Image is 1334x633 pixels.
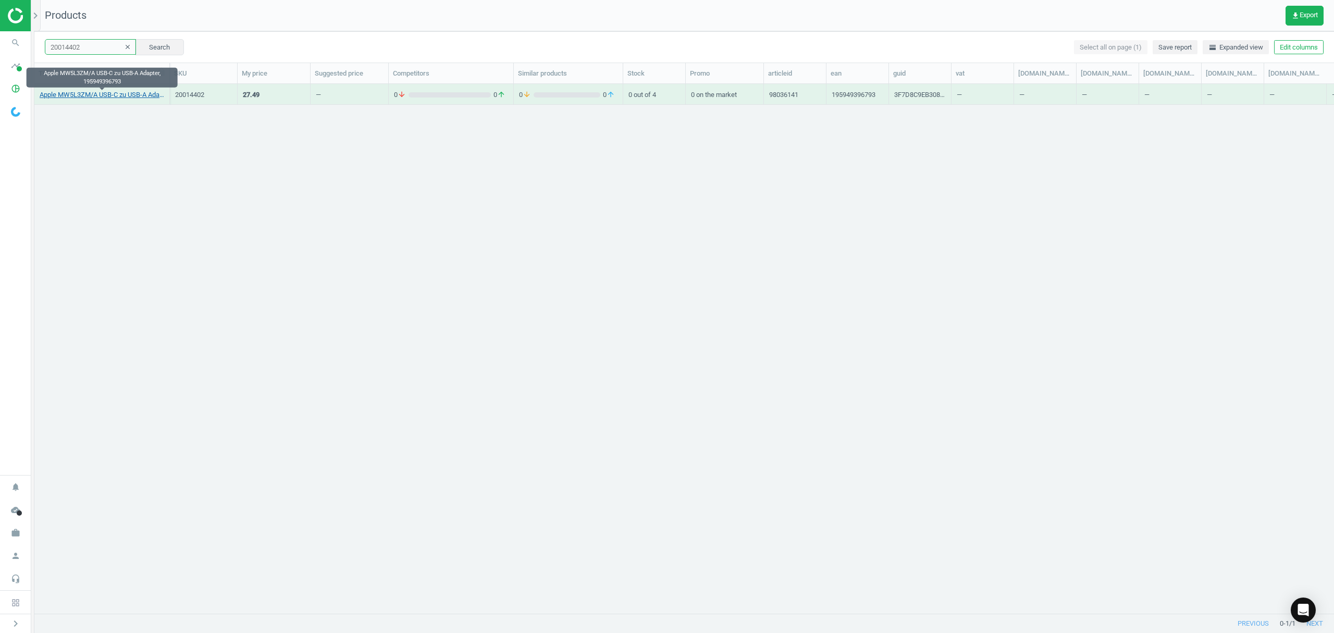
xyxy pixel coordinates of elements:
[1268,69,1322,78] div: [DOMAIN_NAME](image_url)
[6,477,26,497] i: notifications
[1269,85,1321,103] div: —
[1208,43,1263,52] span: Expanded view
[690,69,759,78] div: Promo
[832,90,875,103] div: 195949396793
[6,569,26,589] i: headset_mic
[1153,40,1197,55] button: Save report
[1074,40,1147,55] button: Select all on page (1)
[627,69,681,78] div: Stock
[124,43,131,51] i: clear
[628,85,680,103] div: 0 out of 4
[691,85,758,103] div: 0 on the market
[45,39,136,55] input: SKU/Title search
[8,8,82,23] img: ajHJNr6hYgQAAAAASUVORK5CYII=
[1291,598,1316,623] div: Open Intercom Messenger
[6,33,26,53] i: search
[6,523,26,543] i: work
[40,90,164,100] a: Apple MW5L3ZM/A USB-C zu USB-A Adapter, 195949396793
[242,69,306,78] div: My price
[1144,85,1196,103] div: —
[607,90,615,100] i: arrow_upward
[9,617,22,630] i: chevron_right
[523,90,531,100] i: arrow_downward
[600,90,617,100] span: 0
[175,90,232,100] div: 20014402
[1291,11,1300,20] i: get_app
[243,90,260,100] div: 27.49
[1227,614,1280,633] button: previous
[11,107,20,117] img: wGWNvw8QSZomAAAAABJRU5ErkJggg==
[27,68,178,88] div: Apple MW5L3ZM/A USB-C zu USB-A Adapter, 195949396793
[1274,40,1324,55] button: Edit columns
[1286,6,1324,26] button: get_appExport
[1018,69,1072,78] div: [DOMAIN_NAME](brand)
[6,79,26,99] i: pie_chart_outlined
[6,546,26,566] i: person
[1080,43,1142,52] span: Select all on page (1)
[1295,614,1334,633] button: next
[398,90,406,100] i: arrow_downward
[1207,85,1258,103] div: —
[1081,69,1134,78] div: [DOMAIN_NAME](delivery)
[1019,85,1071,103] div: —
[831,69,884,78] div: ean
[1289,619,1295,628] span: / 1
[316,90,321,103] div: —
[120,40,135,55] button: clear
[394,90,409,100] span: 0
[519,90,534,100] span: 0
[1291,11,1318,20] span: Export
[174,69,233,78] div: SKU
[1203,40,1269,55] button: horizontal_splitExpanded view
[393,69,509,78] div: Competitors
[29,9,42,22] i: chevron_right
[6,500,26,520] i: cloud_done
[1143,69,1197,78] div: [DOMAIN_NAME](description)
[45,9,87,21] span: Products
[34,84,1334,602] div: grid
[1208,43,1217,52] i: horizontal_split
[1280,619,1289,628] span: 0 - 1
[769,90,798,103] div: 98036141
[1206,69,1259,78] div: [DOMAIN_NAME](ean)
[957,85,1008,103] div: —
[3,617,29,630] button: chevron_right
[518,69,619,78] div: Similar products
[1082,85,1133,103] div: —
[1158,43,1192,52] span: Save report
[315,69,384,78] div: Suggested price
[768,69,822,78] div: articleid
[893,69,947,78] div: guid
[6,56,26,76] i: timeline
[135,39,184,55] button: Search
[491,90,508,100] span: 0
[497,90,505,100] i: arrow_upward
[894,90,946,103] div: 3F7D8C9EB3087A28E06365033D0AA068
[956,69,1009,78] div: vat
